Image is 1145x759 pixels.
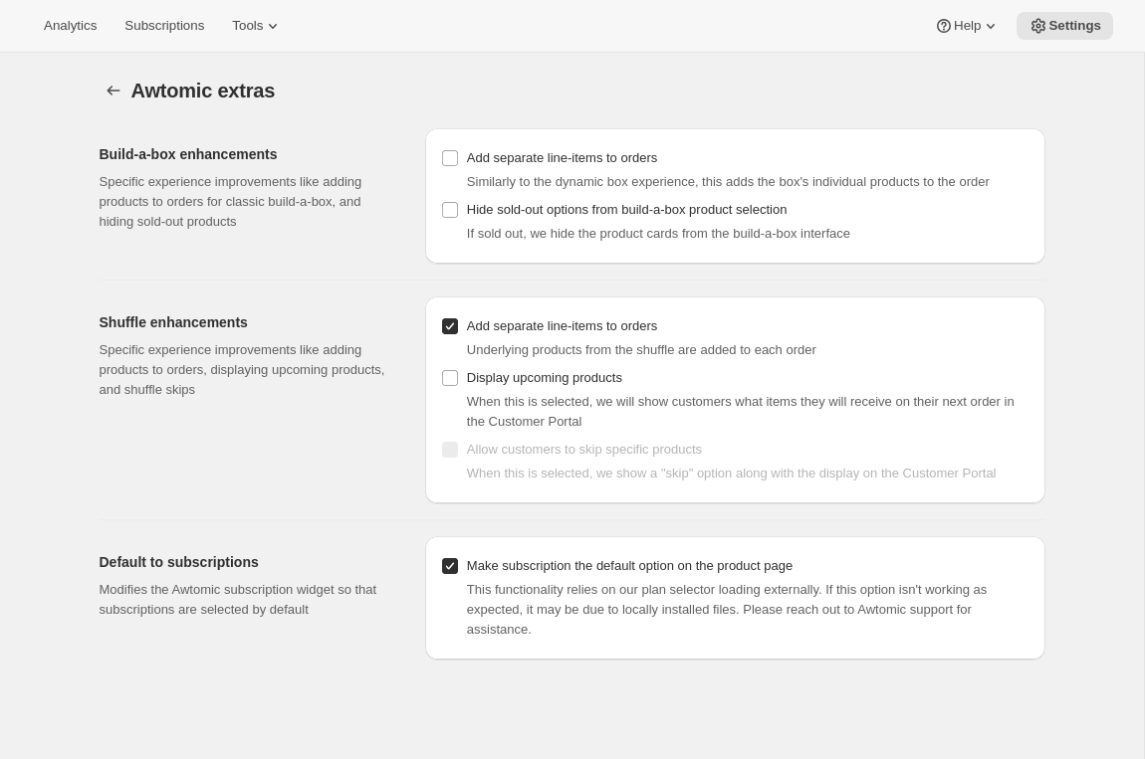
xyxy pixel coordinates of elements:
span: When this is selected, we will show customers what items they will receive on their next order in... [467,394,1015,429]
h2: Shuffle enhancements [100,312,393,332]
span: Tools [232,18,263,34]
h2: Build-a-box enhancements [100,144,393,164]
button: Settings [100,77,127,104]
span: Help [954,18,981,34]
span: Subscriptions [124,18,204,34]
h2: Default to subscriptions [100,552,393,572]
span: Underlying products from the shuffle are added to each order [467,342,816,357]
span: Display upcoming products [467,370,622,385]
button: Help [922,12,1013,40]
span: Make subscription the default option on the product page [467,558,793,573]
button: Settings [1017,12,1113,40]
span: Analytics [44,18,97,34]
span: Allow customers to skip specific products [467,442,702,457]
button: Tools [220,12,295,40]
p: Specific experience improvements like adding products to orders, displaying upcoming products, an... [100,340,393,400]
span: This functionality relies on our plan selector loading externally. If this option isn't working a... [467,582,988,637]
span: If sold out, we hide the product cards from the build-a-box interface [467,226,850,241]
p: Specific experience improvements like adding products to orders for classic build-a-box, and hidi... [100,172,393,232]
span: When this is selected, we show a "skip" option along with the display on the Customer Portal [467,466,997,480]
span: Similarly to the dynamic box experience, this adds the box's individual products to the order [467,174,990,189]
span: Add separate line-items to orders [467,150,657,165]
p: Modifies the Awtomic subscription widget so that subscriptions are selected by default [100,580,393,620]
span: Hide sold-out options from build-a-box product selection [467,202,788,217]
span: Awtomic extras [131,80,276,101]
span: Add separate line-items to orders [467,318,657,333]
span: Settings [1048,18,1101,34]
button: Analytics [32,12,109,40]
button: Subscriptions [113,12,216,40]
